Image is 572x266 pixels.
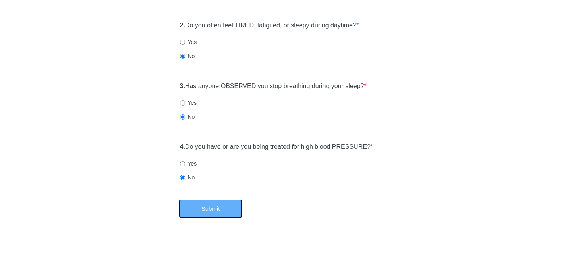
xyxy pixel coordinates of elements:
button: Submit [179,199,242,218]
input: No [180,114,185,120]
strong: 3. [180,83,185,89]
label: Yes [180,160,197,168]
label: Do you have or are you being treated for high blood PRESSURE? [180,143,373,152]
label: Yes [180,99,197,107]
label: Has anyone OBSERVED you stop breathing during your sleep? [180,82,367,91]
label: No [180,173,195,181]
input: No [180,54,185,59]
strong: 2. [180,22,185,29]
strong: 4. [180,143,185,150]
label: No [180,52,195,60]
input: Yes [180,100,185,106]
label: Yes [180,38,197,46]
input: No [180,175,185,180]
label: Do you often feel TIRED, fatigued, or sleepy during daytime? [180,21,359,30]
input: Yes [180,161,185,166]
label: No [180,113,195,121]
input: Yes [180,40,185,45]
